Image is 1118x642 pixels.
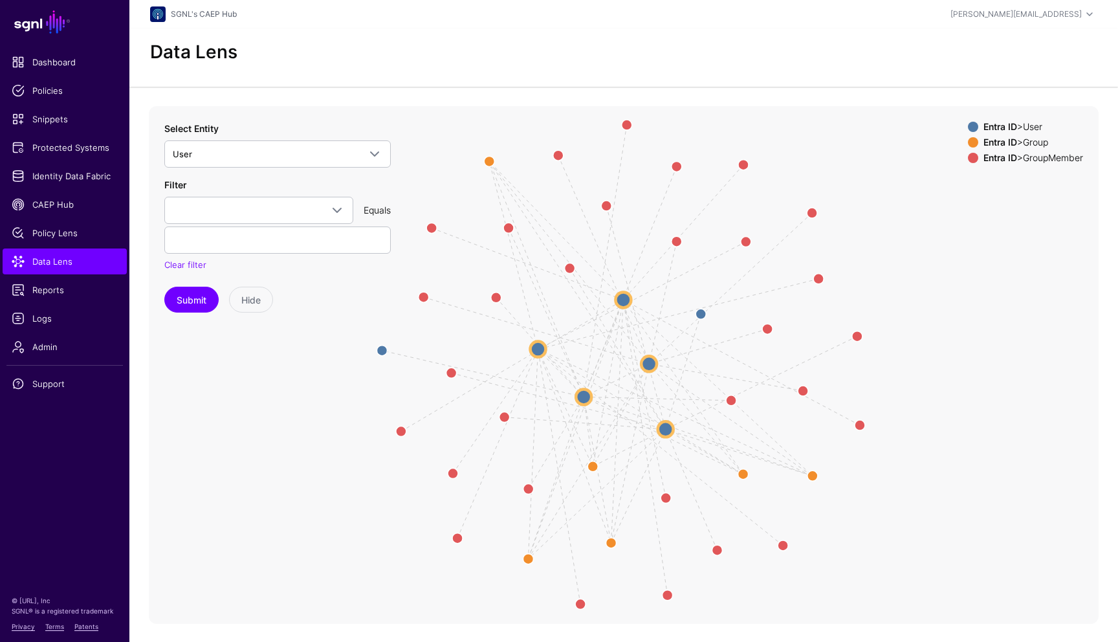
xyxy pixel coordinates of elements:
[8,8,122,36] a: SGNL
[150,6,166,22] img: svg+xml;base64,PHN2ZyB3aWR0aD0iNjQiIGhlaWdodD0iNjQiIHZpZXdCb3g9IjAgMCA2NCA2NCIgZmlsbD0ibm9uZSIgeG...
[12,227,118,239] span: Policy Lens
[3,163,127,189] a: Identity Data Fabric
[164,260,206,270] a: Clear filter
[3,49,127,75] a: Dashboard
[983,121,1017,132] strong: Entra ID
[12,340,118,353] span: Admin
[358,203,396,217] div: Equals
[981,153,1086,163] div: > GroupMember
[3,249,127,274] a: Data Lens
[12,56,118,69] span: Dashboard
[12,198,118,211] span: CAEP Hub
[164,122,219,135] label: Select Entity
[3,192,127,217] a: CAEP Hub
[983,137,1017,148] strong: Entra ID
[12,595,118,606] p: © [URL], Inc
[3,277,127,303] a: Reports
[983,152,1017,163] strong: Entra ID
[12,255,118,268] span: Data Lens
[164,178,186,192] label: Filter
[3,334,127,360] a: Admin
[229,287,273,313] button: Hide
[3,135,127,160] a: Protected Systems
[12,312,118,325] span: Logs
[12,606,118,616] p: SGNL® is a registered trademark
[12,113,118,126] span: Snippets
[173,149,192,159] span: User
[12,170,118,183] span: Identity Data Fabric
[3,78,127,104] a: Policies
[12,377,118,390] span: Support
[981,122,1086,132] div: > User
[45,623,64,630] a: Terms
[171,9,237,19] a: SGNL's CAEP Hub
[150,41,237,63] h2: Data Lens
[164,287,219,313] button: Submit
[12,141,118,154] span: Protected Systems
[12,623,35,630] a: Privacy
[12,84,118,97] span: Policies
[3,305,127,331] a: Logs
[3,220,127,246] a: Policy Lens
[950,8,1082,20] div: [PERSON_NAME][EMAIL_ADDRESS]
[74,623,98,630] a: Patents
[3,106,127,132] a: Snippets
[12,283,118,296] span: Reports
[981,137,1086,148] div: > Group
